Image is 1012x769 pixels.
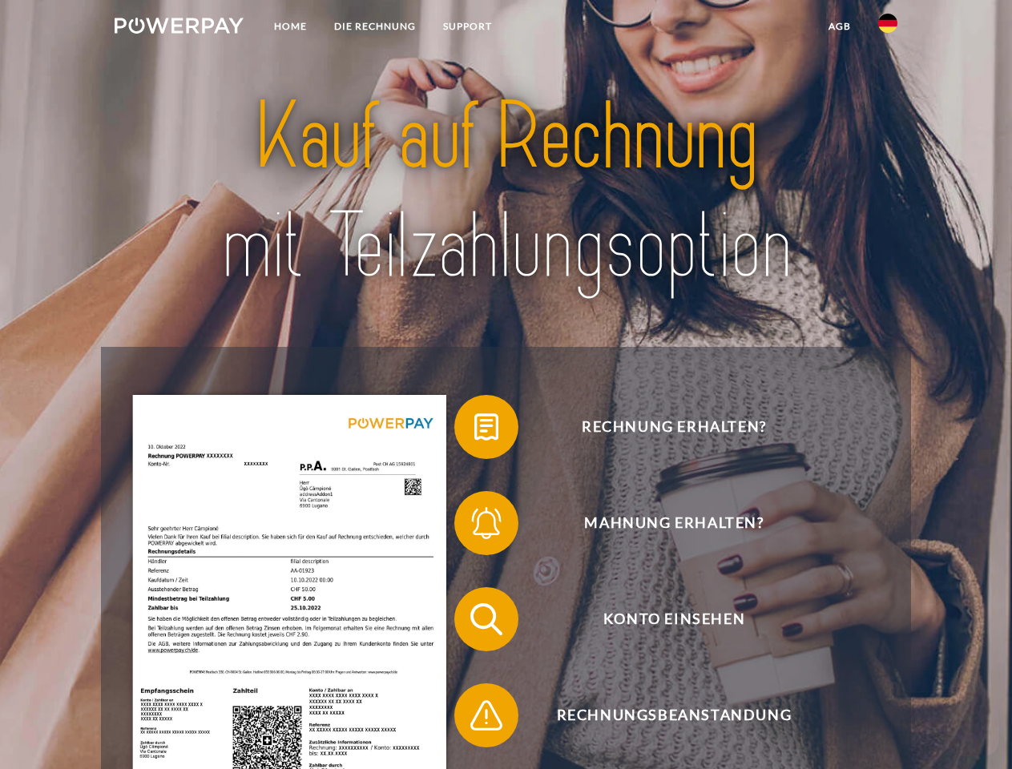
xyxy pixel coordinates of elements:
span: Rechnung erhalten? [478,395,870,459]
a: agb [815,12,865,41]
span: Rechnungsbeanstandung [478,683,870,747]
span: Konto einsehen [478,587,870,651]
button: Rechnung erhalten? [454,395,871,459]
a: DIE RECHNUNG [321,12,429,41]
img: qb_bell.svg [466,503,506,543]
span: Mahnung erhalten? [478,491,870,555]
button: Konto einsehen [454,587,871,651]
img: title-powerpay_de.svg [153,77,859,307]
img: de [878,14,897,33]
a: SUPPORT [429,12,506,41]
button: Rechnungsbeanstandung [454,683,871,747]
img: qb_bill.svg [466,407,506,447]
img: logo-powerpay-white.svg [115,18,244,34]
iframe: Schaltfläche zum Öffnen des Messaging-Fensters [948,705,999,756]
img: qb_warning.svg [466,695,506,735]
button: Mahnung erhalten? [454,491,871,555]
img: qb_search.svg [466,599,506,639]
a: Home [260,12,321,41]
